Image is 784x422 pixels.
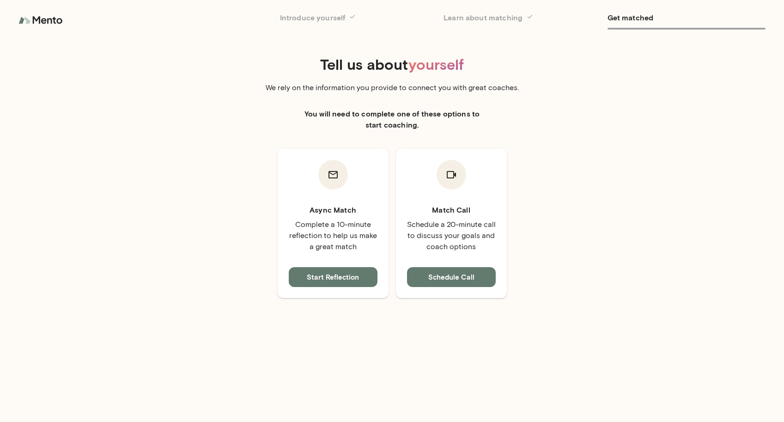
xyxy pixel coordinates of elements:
h6: Async Match [289,204,377,215]
img: logo [18,11,65,30]
h6: Introduce yourself [280,11,438,24]
h6: Match Call [407,204,496,215]
h6: You will need to complete one of these options to start coaching. [300,108,485,130]
p: We rely on the information you provide to connect you with great coaches. [263,82,522,93]
button: Schedule Call [407,267,496,287]
h6: Learn about matching [444,11,602,24]
p: Schedule a 20-minute call to discuss your goals and coach options [407,219,496,252]
button: Start Reflection [289,267,377,287]
p: Complete a 10-minute reflection to help us make a great match [289,219,377,252]
span: yourself [408,55,464,73]
h6: Get matched [608,11,766,24]
h4: Tell us about [45,55,740,73]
